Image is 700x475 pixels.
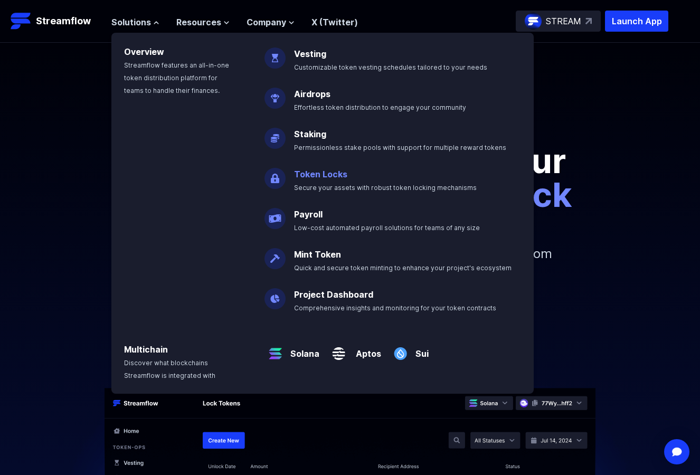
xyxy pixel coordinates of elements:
img: top-right-arrow.svg [585,18,592,24]
a: Staking [294,129,326,139]
img: Payroll [264,199,286,229]
button: Solutions [111,16,159,28]
a: Aptos [349,339,381,360]
p: Secure your crypto assets [58,110,642,127]
p: Streamflow [36,14,91,28]
span: Secure your assets with robust token locking mechanisms [294,184,477,192]
a: Vesting [294,49,326,59]
img: Solana [264,335,286,364]
span: Comprehensive insights and monitoring for your token contracts [294,304,496,312]
span: Company [247,16,286,28]
a: Mint Token [294,249,341,260]
a: STREAM [516,11,601,32]
img: Mint Token [264,240,286,269]
img: Aptos [328,335,349,364]
a: Airdrops [294,89,330,99]
a: Overview [124,46,164,57]
span: Quick and secure token minting to enhance your project's ecosystem [294,264,512,272]
img: Streamflow Logo [11,11,32,32]
a: Payroll [294,209,323,220]
a: X (Twitter) [311,17,358,27]
a: Solana [286,339,319,360]
a: Multichain [124,344,168,355]
button: Company [247,16,295,28]
span: Customizable token vesting schedules tailored to your needs [294,63,487,71]
a: Sui [411,339,429,360]
a: Token Locks [294,169,347,179]
span: Low-cost automated payroll solutions for teams of any size [294,224,480,232]
img: Staking [264,119,286,149]
span: Discover what blockchains Streamflow is integrated with [124,359,215,379]
span: Permissionless stake pools with support for multiple reward tokens [294,144,506,151]
span: Effortless token distribution to engage your community [294,103,466,111]
img: streamflow-logo-circle.png [525,13,542,30]
button: Resources [176,16,230,28]
a: Project Dashboard [294,289,373,300]
div: Open Intercom Messenger [664,439,689,464]
button: Launch App [605,11,668,32]
span: Streamflow features an all-in-one token distribution platform for teams to handle their finances. [124,61,229,94]
img: Project Dashboard [264,280,286,309]
a: Streamflow [11,11,101,32]
span: Resources [176,16,221,28]
span: Solutions [111,16,151,28]
img: Vesting [264,39,286,69]
img: Sui [390,335,411,364]
img: Token Locks [264,159,286,189]
p: STREAM [546,15,581,27]
img: Airdrops [264,79,286,109]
